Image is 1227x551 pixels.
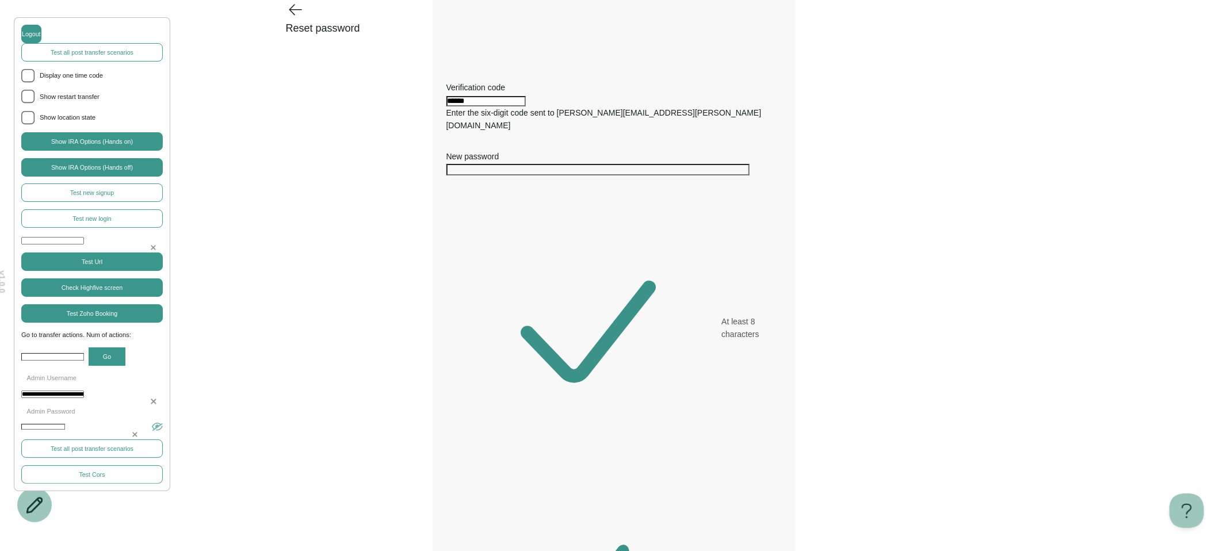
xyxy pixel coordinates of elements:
[40,71,163,81] span: Display one time code
[446,83,506,92] label: Verification code
[21,465,163,484] button: Test Cors
[21,69,163,83] li: Display one time code
[21,111,163,125] li: Show location state
[21,209,163,228] button: Test new login
[21,90,163,104] li: Show restart transfer
[21,407,163,417] p: Admin Password
[40,113,163,123] span: Show location state
[286,22,942,35] div: Reset password
[446,106,781,132] div: Enter the six-digit code sent to [PERSON_NAME][EMAIL_ADDRESS][PERSON_NAME][DOMAIN_NAME]
[446,152,499,161] label: New password
[21,132,163,151] button: Show IRA Options (Hands on)
[21,330,163,340] span: Go to transfer actions. Num of actions:
[21,278,163,297] button: Check Highfive screen
[21,158,163,177] button: Show IRA Options (Hands off)
[21,252,163,271] button: Test Url
[21,183,163,202] button: Test new signup
[721,315,781,340] span: At least 8 characters
[89,347,125,366] button: Go
[21,373,163,384] p: Admin Username
[21,25,41,43] button: Logout
[21,304,163,323] button: Test Zoho Booking
[21,439,163,458] button: Test all post transfer scenarios
[40,92,163,102] span: Show restart transfer
[1169,493,1204,528] iframe: Toggle Customer Support
[21,43,163,62] button: Test all post transfer scenarios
